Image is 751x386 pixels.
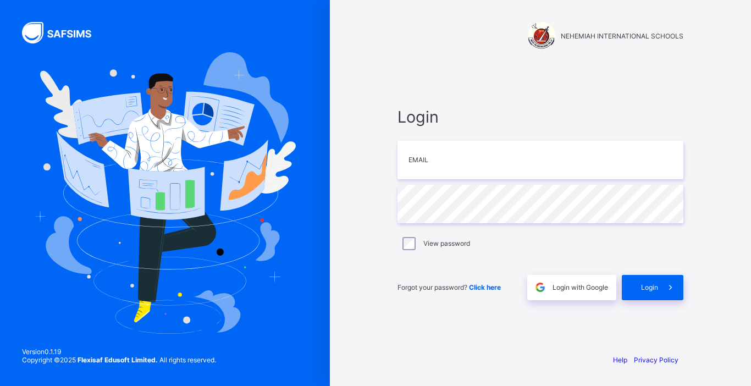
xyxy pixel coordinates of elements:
[641,283,658,291] span: Login
[561,32,683,40] span: NEHEMIAH INTERNATIONAL SCHOOLS
[534,281,546,294] img: google.396cfc9801f0270233282035f929180a.svg
[22,356,216,364] span: Copyright © 2025 All rights reserved.
[22,22,104,43] img: SAFSIMS Logo
[397,107,683,126] span: Login
[423,239,470,247] label: View password
[553,283,608,291] span: Login with Google
[34,52,296,334] img: Hero Image
[469,283,501,291] a: Click here
[78,356,158,364] strong: Flexisaf Edusoft Limited.
[22,348,216,356] span: Version 0.1.19
[397,283,501,291] span: Forgot your password?
[634,356,678,364] a: Privacy Policy
[613,356,627,364] a: Help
